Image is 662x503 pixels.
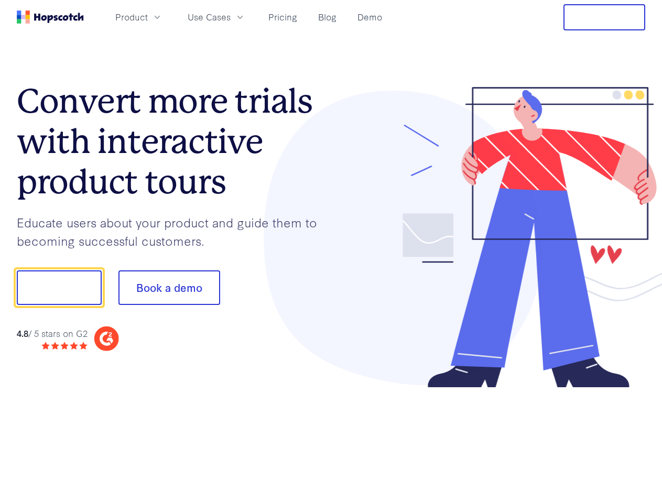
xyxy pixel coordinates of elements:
button: Show me! [17,270,102,305]
a: Home [17,10,84,24]
span: Use Cases [188,10,231,24]
button: Free Trial [563,4,645,30]
p: Educate users about your product and guide them to becoming successful customers. [17,213,331,249]
div: / 5 stars on G2 [17,327,88,340]
span: Product [115,10,148,24]
button: Product [109,8,169,26]
button: Use Cases [181,8,252,26]
a: Pricing [264,8,301,26]
button: Book a demo [118,270,220,305]
h1: Convert more trials with interactive product tours [17,81,331,202]
a: Demo [353,8,386,26]
strong: 4.8 [17,327,28,339]
a: Blog [314,8,341,26]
